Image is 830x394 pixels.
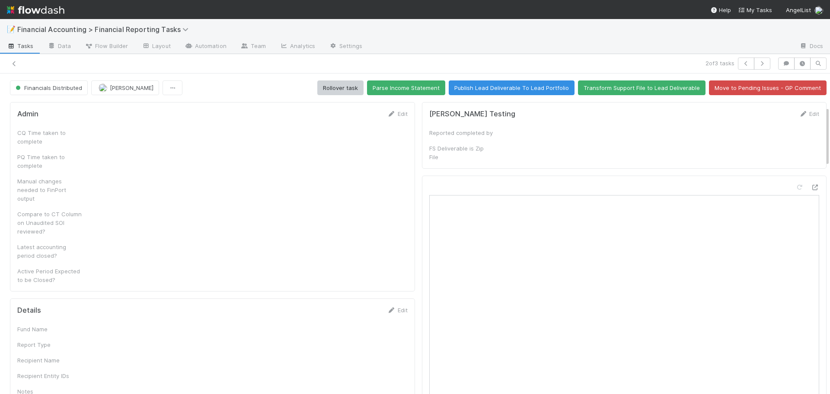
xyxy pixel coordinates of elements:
[17,340,82,349] div: Report Type
[317,80,364,95] button: Rollover task
[17,177,82,203] div: Manual changes needed to FinPort output
[429,110,515,119] h5: [PERSON_NAME] Testing
[7,26,16,33] span: 📝
[17,325,82,333] div: Fund Name
[41,40,78,54] a: Data
[14,84,82,91] span: Financials Distributed
[17,210,82,236] div: Compare to CT Column on Unaudited SOI reviewed?
[738,6,772,14] a: My Tasks
[10,80,88,95] button: Financials Distributed
[786,6,811,13] span: AngelList
[17,153,82,170] div: PQ Time taken to complete
[78,40,135,54] a: Flow Builder
[709,80,827,95] button: Move to Pending Issues - GP Comment
[85,42,128,50] span: Flow Builder
[17,243,82,260] div: Latest accounting period closed?
[578,80,705,95] button: Transform Support File to Lead Deliverable
[705,59,734,67] span: 2 of 3 tasks
[17,372,82,380] div: Recipient Entity IDs
[17,128,82,146] div: CQ Time taken to complete
[17,25,193,34] span: Financial Accounting > Financial Reporting Tasks
[792,40,830,54] a: Docs
[17,356,82,365] div: Recipient Name
[322,40,369,54] a: Settings
[387,307,408,314] a: Edit
[233,40,273,54] a: Team
[7,42,34,50] span: Tasks
[429,128,494,137] div: Reported completed by
[99,83,107,92] img: avatar_fee1282a-8af6-4c79-b7c7-bf2cfad99775.png
[449,80,575,95] button: Publish Lead Deliverable To Lead Portfolio
[178,40,233,54] a: Automation
[135,40,178,54] a: Layout
[17,110,38,119] h5: Admin
[429,144,494,161] div: FS Deliverable is Zip File
[367,80,445,95] button: Parse Income Statement
[17,306,41,315] h5: Details
[738,6,772,13] span: My Tasks
[17,267,82,284] div: Active Period Expected to be Closed?
[710,6,731,14] div: Help
[91,80,159,95] button: [PERSON_NAME]
[7,3,64,17] img: logo-inverted-e16ddd16eac7371096b0.svg
[273,40,322,54] a: Analytics
[387,110,408,117] a: Edit
[814,6,823,15] img: avatar_030f5503-c087-43c2-95d1-dd8963b2926c.png
[110,84,153,91] span: [PERSON_NAME]
[799,110,819,117] a: Edit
